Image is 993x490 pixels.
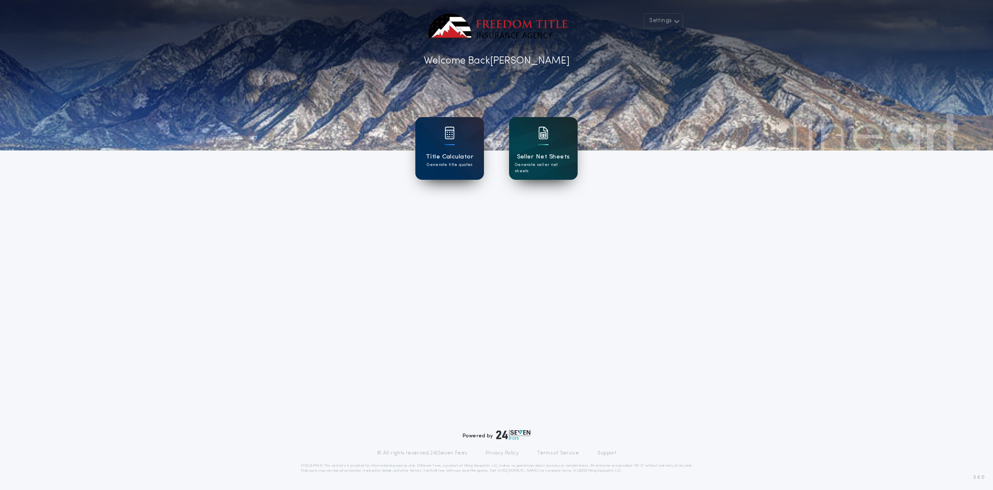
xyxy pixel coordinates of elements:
img: card icon [538,127,548,139]
div: Powered by [463,430,530,440]
button: Settings [644,13,683,28]
p: Generate seller net sheets [515,162,572,174]
a: card iconSeller Net SheetsGenerate seller net sheets [509,117,578,180]
img: card icon [445,127,455,139]
img: logo [496,430,530,440]
a: Support [597,450,616,457]
a: Privacy Policy [486,450,519,457]
p: © All rights reserved. 24|Seven Fees [377,450,467,457]
h1: Title Calculator [426,152,473,162]
span: 3.8.0 [973,474,985,481]
p: DISCLAIMER: This estimate is provided for informational purposes only. 24|Seven Fees, a product o... [301,463,692,473]
p: Generate title quotes [427,162,472,168]
a: Terms of Service [537,450,579,457]
a: card iconTitle CalculatorGenerate title quotes [415,117,484,180]
a: [URL][DOMAIN_NAME] [497,469,539,472]
p: Welcome Back [PERSON_NAME] [424,54,570,69]
img: account-logo [426,13,567,38]
h1: Seller Net Sheets [517,152,570,162]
